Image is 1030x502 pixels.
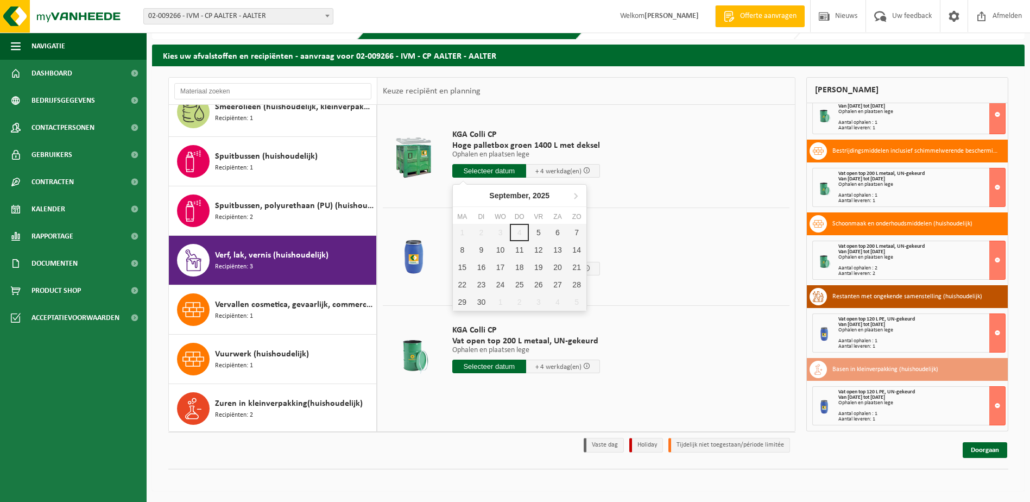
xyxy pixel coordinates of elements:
button: Vervallen cosmetica, gevaarlijk, commerciele verpakking (huishoudelijk) Recipiënten: 1 [169,285,377,335]
div: 15 [453,259,472,276]
div: 13 [548,241,567,259]
h3: Restanten met ongekende samenstelling (huishoudelijk) [832,288,982,305]
div: 22 [453,276,472,293]
span: Zuren in kleinverpakking(huishoudelijk) [215,397,363,410]
h3: Schoonmaak en onderhoudsmiddelen (huishoudelijk) [832,215,972,233]
div: 25 [510,276,529,293]
span: Spuitbussen, polyurethaan (PU) (huishoudelijk) [215,199,374,212]
div: Ophalen en plaatsen lege [838,328,1005,333]
span: Verf, lak, vernis (huishoudelijk) [215,249,328,262]
div: Ophalen en plaatsen lege [838,182,1005,187]
div: 23 [472,276,491,293]
button: Smeerolieën (huishoudelijk, kleinverpakking) Recipiënten: 1 [169,87,377,137]
span: + 4 werkdag(en) [535,168,582,175]
span: Kalender [31,196,65,223]
span: Recipiënten: 3 [215,262,253,272]
div: 20 [548,259,567,276]
i: 2025 [533,192,549,199]
span: + 4 werkdag(en) [535,363,582,371]
strong: Van [DATE] tot [DATE] [838,249,885,255]
span: KGA Colli CP [452,325,600,336]
div: 16 [472,259,491,276]
div: 9 [472,241,491,259]
div: Ophalen en plaatsen lege [838,255,1005,260]
div: 30 [472,293,491,311]
span: Recipiënten: 2 [215,212,253,223]
span: Smeerolieën (huishoudelijk, kleinverpakking) [215,101,374,114]
div: Aantal leveren: 1 [838,125,1005,131]
span: Gebruikers [31,141,72,168]
div: 3 [529,293,548,311]
div: 11 [510,241,529,259]
div: vr [529,211,548,222]
div: Aantal leveren: 1 [838,344,1005,349]
span: Navigatie [31,33,65,60]
div: 2 [510,293,529,311]
div: za [548,211,567,222]
div: Aantal ophalen : 2 [838,266,1005,271]
button: Spuitbussen (huishoudelijk) Recipiënten: 1 [169,137,377,186]
div: September, [485,187,554,204]
div: di [472,211,491,222]
li: Vaste dag [584,438,624,453]
div: 8 [453,241,472,259]
div: 5 [529,224,548,241]
strong: Van [DATE] tot [DATE] [838,322,885,328]
div: Aantal leveren: 2 [838,271,1005,277]
strong: Van [DATE] tot [DATE] [838,103,885,109]
span: Vat open top 200 L metaal, UN-gekeurd [838,243,925,249]
div: 27 [548,276,567,293]
div: 6 [548,224,567,241]
li: Tijdelijk niet toegestaan/période limitée [668,438,790,453]
span: Vat open top 200 L metaal, UN-gekeurd [838,171,925,177]
div: 17 [491,259,510,276]
div: Aantal leveren: 1 [838,417,1005,422]
span: Dashboard [31,60,72,87]
span: Recipiënten: 1 [215,163,253,173]
span: Vat open top 120 L PE, UN-gekeurd [838,316,915,322]
span: Vat open top 120 L PE, UN-gekeurd [838,389,915,395]
span: Recipiënten: 1 [215,114,253,124]
span: Vervallen cosmetica, gevaarlijk, commerciele verpakking (huishoudelijk) [215,298,374,311]
li: Holiday [629,438,663,453]
span: Recipiënten: 1 [215,361,253,371]
div: 24 [491,276,510,293]
a: Doorgaan [963,442,1007,458]
div: 18 [510,259,529,276]
span: Contracten [31,168,74,196]
span: Contactpersonen [31,114,94,141]
span: Recipiënten: 2 [215,410,253,421]
div: 14 [567,241,586,259]
div: ma [453,211,472,222]
div: Aantal ophalen : 1 [838,193,1005,198]
div: 29 [453,293,472,311]
span: Rapportage [31,223,73,250]
div: 10 [491,241,510,259]
input: Selecteer datum [452,164,526,178]
strong: [PERSON_NAME] [644,12,699,20]
span: Recipiënten: 1 [215,311,253,322]
div: Aantal ophalen : 1 [838,338,1005,344]
div: 26 [529,276,548,293]
div: Ophalen en plaatsen lege [838,109,1005,115]
span: Documenten [31,250,78,277]
div: zo [567,211,586,222]
div: 1 [491,293,510,311]
button: Verf, lak, vernis (huishoudelijk) Recipiënten: 3 [169,236,377,285]
h3: Basen in kleinverpakking (huishoudelijk) [832,361,938,378]
span: 02-009266 - IVM - CP AALTER - AALTER [144,9,333,24]
div: Aantal leveren: 1 [838,198,1005,204]
button: Zuren in kleinverpakking(huishoudelijk) Recipiënten: 2 [169,384,377,433]
span: Offerte aanvragen [737,11,799,22]
div: wo [491,211,510,222]
div: 21 [567,259,586,276]
p: Ophalen en plaatsen lege [452,347,600,354]
input: Materiaal zoeken [174,83,371,99]
div: 7 [567,224,586,241]
span: Vat open top 200 L metaal, UN-gekeurd [452,336,600,347]
span: Bedrijfsgegevens [31,87,95,114]
strong: Van [DATE] tot [DATE] [838,176,885,182]
h2: Kies uw afvalstoffen en recipiënten - aanvraag voor 02-009266 - IVM - CP AALTER - AALTER [152,45,1025,66]
p: Ophalen en plaatsen lege [452,151,600,159]
div: do [510,211,529,222]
